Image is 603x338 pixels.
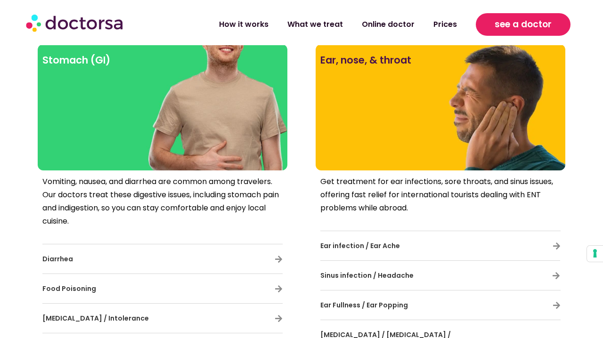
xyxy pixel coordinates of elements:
span: see a doctor [495,17,552,32]
button: Your consent preferences for tracking technologies [587,246,603,262]
span: [MEDICAL_DATA] / Intolerance [42,314,149,323]
a: How it works [210,14,278,35]
span: Diarrhea [42,254,73,264]
h2: Ear, nose, & throat [320,49,561,72]
a: What we treat [278,14,352,35]
p: Vomiting, nausea, and diarrhea are common among travelers. Our doctors treat these digestive issu... [42,175,283,228]
span: Sinus infection / Headache [320,271,414,280]
h2: Stomach (GI) [42,49,283,72]
span: Food Poisoning [42,284,96,293]
nav: Menu [162,14,466,35]
span: Ear Fullness / Ear Popping [320,300,408,310]
a: see a doctor [476,13,570,36]
a: Prices [424,14,466,35]
a: Online doctor [352,14,424,35]
span: Ear infection / Ear Ache [320,241,400,250]
p: Get treatment for ear infections, sore throats, and sinus issues, offering fast relief for intern... [320,175,561,215]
